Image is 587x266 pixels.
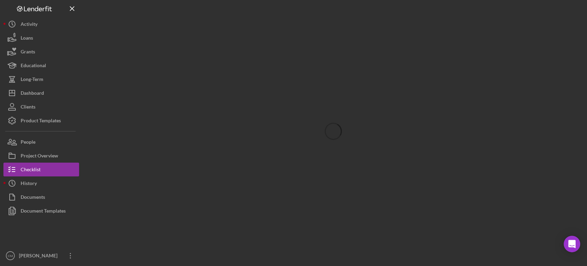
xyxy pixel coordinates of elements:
[3,86,79,100] button: Dashboard
[21,176,37,192] div: History
[3,45,79,59] button: Grants
[17,249,62,264] div: [PERSON_NAME]
[21,72,43,88] div: Long-Term
[3,100,79,114] button: Clients
[21,163,41,178] div: Checklist
[3,59,79,72] button: Educational
[21,204,66,219] div: Document Templates
[21,59,46,74] div: Educational
[21,100,35,115] div: Clients
[21,149,58,164] div: Project Overview
[21,135,35,151] div: People
[21,114,61,129] div: Product Templates
[3,114,79,127] button: Product Templates
[8,254,13,258] text: CM
[564,236,580,252] div: Open Intercom Messenger
[3,176,79,190] button: History
[3,17,79,31] button: Activity
[21,190,45,206] div: Documents
[3,163,79,176] button: Checklist
[21,17,37,33] div: Activity
[3,249,79,263] button: CM[PERSON_NAME]
[3,31,79,45] button: Loans
[21,45,35,60] div: Grants
[3,204,79,218] button: Document Templates
[3,72,79,86] button: Long-Term
[21,86,44,102] div: Dashboard
[21,31,33,47] div: Loans
[3,190,79,204] button: Documents
[3,135,79,149] button: People
[3,149,79,163] button: Project Overview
